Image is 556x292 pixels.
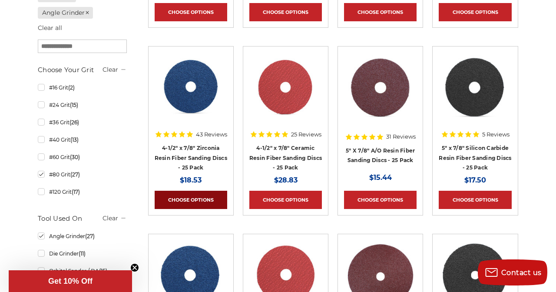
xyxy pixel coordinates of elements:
a: 5 Inch Silicon Carbide Resin Fiber Disc [439,53,511,125]
button: Close teaser [130,263,139,272]
span: (13) [70,136,79,143]
span: (15) [99,268,107,274]
span: (15) [70,102,78,108]
h5: Tool Used On [38,213,126,224]
img: 4-1/2" zirc resin fiber disc [156,53,226,122]
a: Choose Options [249,191,322,209]
a: Clear [103,66,118,73]
a: 4-1/2" zirc resin fiber disc [155,53,227,125]
a: Choose Options [249,3,322,21]
a: Clear [103,214,118,222]
a: Choose Options [439,3,511,21]
a: #40 Grit [38,132,126,147]
span: Get 10% Off [48,277,93,285]
a: Angle Grinder [38,229,126,244]
a: Clear all [38,24,62,32]
span: (11) [79,250,86,257]
a: #60 Grit [38,149,126,165]
a: #120 Grit [38,184,126,199]
a: Die Grinder [38,246,126,261]
img: 5 inch aluminum oxide resin fiber disc [345,53,415,122]
span: (26) [69,119,79,126]
a: 4-1/2" x 7/8" Ceramic Resin Fiber Sanding Discs - 25 Pack [249,145,322,171]
span: $17.50 [464,176,486,184]
a: 4-1/2" x 7/8" Zirconia Resin Fiber Sanding Discs - 25 Pack [155,145,227,171]
span: $18.53 [180,176,202,184]
a: Choose Options [155,191,227,209]
a: #36 Grit [38,115,126,130]
span: (30) [70,154,80,160]
h5: Choose Your Grit [38,65,126,75]
div: Get 10% OffClose teaser [9,270,132,292]
span: $28.83 [274,176,298,184]
span: (27) [85,233,95,239]
a: Choose Options [155,3,227,21]
span: 5 Reviews [482,132,510,137]
a: 5 inch aluminum oxide resin fiber disc [344,53,417,125]
img: 4-1/2" ceramic resin fiber disc [251,53,321,122]
a: 5" X 7/8" A/O Resin Fiber Sanding Discs - 25 Pack [346,147,415,164]
span: 31 Reviews [386,134,416,139]
a: #80 Grit [38,167,126,182]
a: Choose Options [439,191,511,209]
span: (27) [70,171,80,178]
span: (17) [72,189,80,195]
span: Contact us [501,269,542,277]
span: $15.44 [369,173,392,182]
span: 25 Reviews [291,132,321,137]
a: Choose Options [344,191,417,209]
span: (2) [68,84,75,91]
img: 5 Inch Silicon Carbide Resin Fiber Disc [440,53,510,122]
a: Angle Grinder [38,7,93,19]
a: Orbital Sander / DA [38,263,126,279]
a: #16 Grit [38,80,126,95]
a: #24 Grit [38,97,126,113]
span: 43 Reviews [196,132,227,137]
button: Contact us [478,259,547,285]
a: Choose Options [344,3,417,21]
a: 4-1/2" ceramic resin fiber disc [249,53,322,125]
a: 5" x 7/8" Silicon Carbide Resin Fiber Sanding Discs - 25 Pack [439,145,511,171]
